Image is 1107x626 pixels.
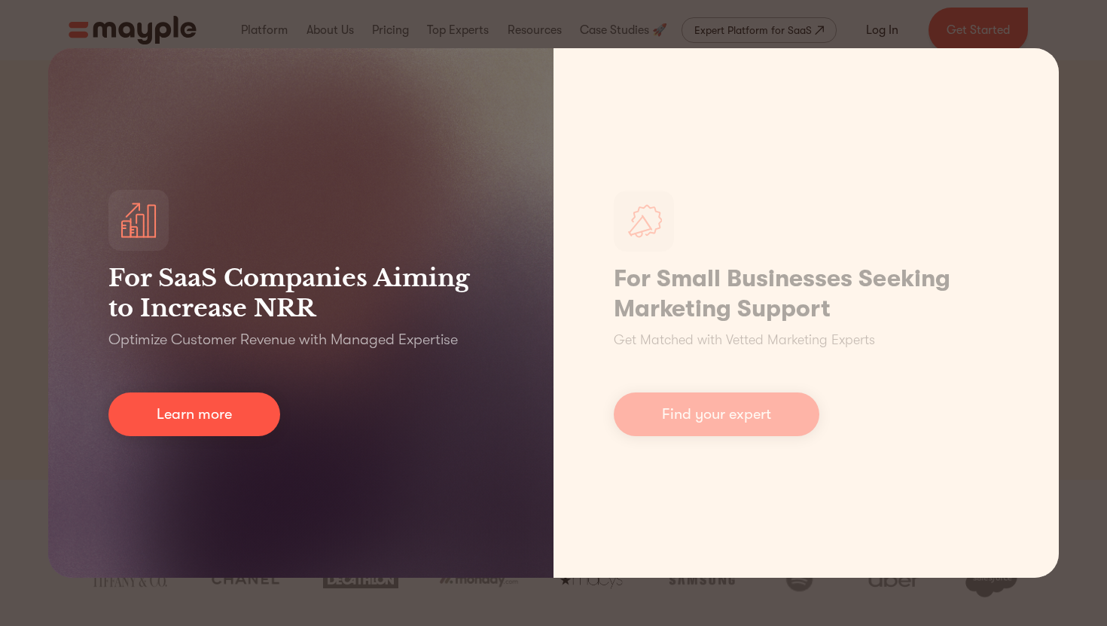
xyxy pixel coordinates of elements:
[614,330,875,350] p: Get Matched with Vetted Marketing Experts
[614,264,999,324] h1: For Small Businesses Seeking Marketing Support
[108,263,493,323] h3: For SaaS Companies Aiming to Increase NRR
[108,392,280,436] a: Learn more
[108,329,458,350] p: Optimize Customer Revenue with Managed Expertise
[614,392,819,436] a: Find your expert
